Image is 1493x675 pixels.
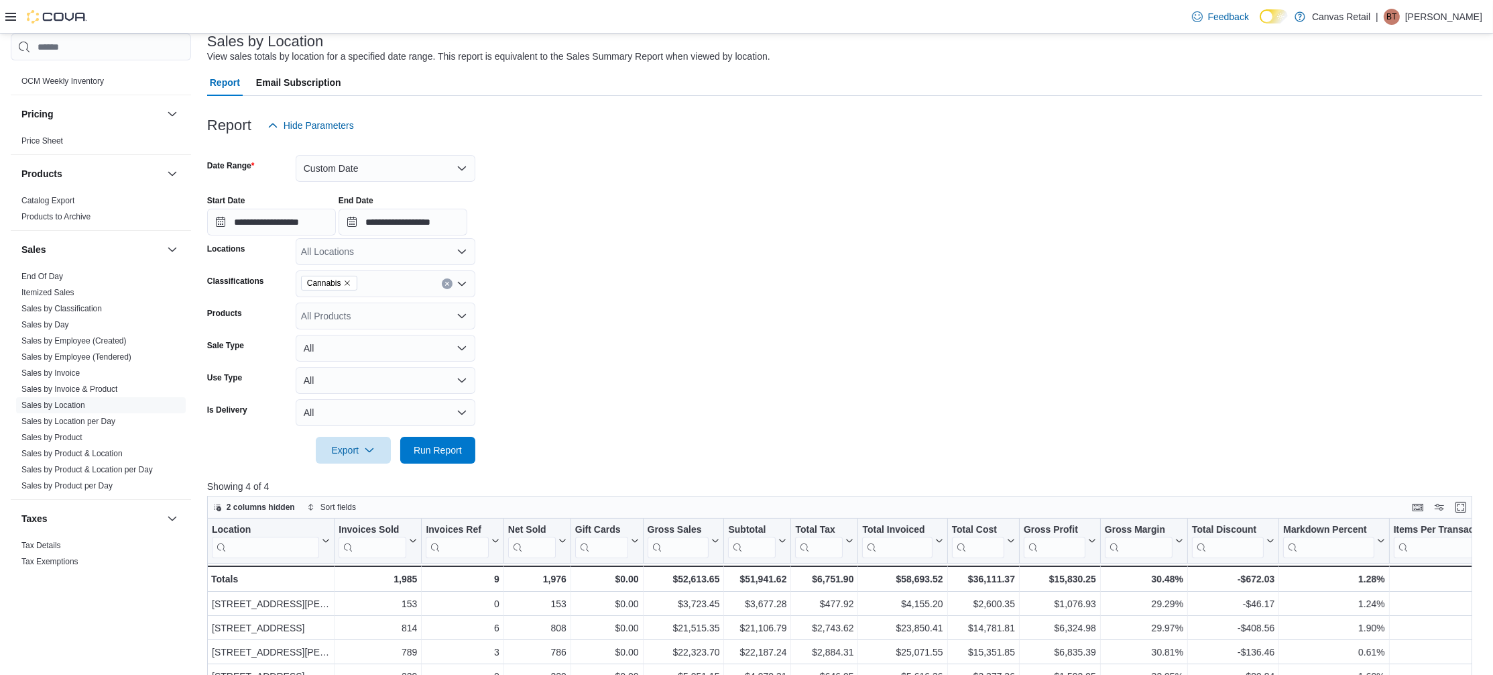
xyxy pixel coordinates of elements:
[21,243,46,256] h3: Sales
[27,10,87,23] img: Cova
[21,449,123,458] a: Sales by Product & Location
[21,384,117,394] a: Sales by Invoice & Product
[795,524,843,558] div: Total Tax
[21,464,153,475] span: Sales by Product & Location per Day
[1283,620,1384,636] div: 1.90%
[728,596,786,612] div: $3,677.28
[647,571,719,587] div: $52,613.65
[575,644,639,660] div: $0.00
[1105,524,1173,537] div: Gross Margin
[207,276,264,287] label: Classifications
[339,195,373,206] label: End Date
[1192,620,1274,636] div: -$408.56
[207,340,244,351] label: Sale Type
[1431,499,1447,515] button: Display options
[426,524,488,537] div: Invoices Ref
[339,596,417,612] div: 153
[862,644,943,660] div: $25,071.55
[795,524,843,537] div: Total Tax
[320,502,356,513] span: Sort fields
[339,620,417,636] div: 814
[426,524,499,558] button: Invoices Ref
[301,276,358,291] span: Cannabis
[11,133,191,154] div: Pricing
[795,571,853,587] div: $6,751.90
[207,34,324,50] h3: Sales by Location
[164,242,180,258] button: Sales
[426,524,488,558] div: Invoices Ref
[426,571,499,587] div: 9
[339,571,417,587] div: 1,985
[21,287,74,298] span: Itemized Sales
[951,644,1014,660] div: $15,351.85
[164,166,180,182] button: Products
[207,195,245,206] label: Start Date
[1283,644,1384,660] div: 0.61%
[1283,524,1374,558] div: Markdown Percent
[1410,499,1426,515] button: Keyboard shortcuts
[1024,524,1085,537] div: Gross Profit
[728,524,786,558] button: Subtotal
[21,272,63,281] a: End Of Day
[1024,524,1085,558] div: Gross Profit
[951,524,1004,558] div: Total Cost
[951,571,1014,587] div: $36,111.37
[1192,596,1274,612] div: -$46.17
[508,524,556,558] div: Net Sold
[1405,9,1482,25] p: [PERSON_NAME]
[1192,524,1274,558] button: Total Discount
[207,308,242,319] label: Products
[426,596,499,612] div: 0
[457,246,467,257] button: Open list of options
[21,320,69,329] a: Sales by Day
[862,524,932,558] div: Total Invoiced
[164,106,180,122] button: Pricing
[862,596,943,612] div: $4,155.20
[21,352,131,362] a: Sales by Employee (Tendered)
[795,620,853,636] div: $2,743.62
[795,596,853,612] div: $477.92
[21,195,74,206] span: Catalog Export
[21,557,78,566] a: Tax Exemptions
[400,437,475,464] button: Run Report
[21,556,78,567] span: Tax Exemptions
[21,319,69,330] span: Sales by Day
[207,50,770,64] div: View sales totals by location for a specified date range. This report is equivalent to the Sales ...
[951,596,1014,612] div: $2,600.35
[21,303,102,314] span: Sales by Classification
[1105,524,1183,558] button: Gross Margin
[1024,620,1096,636] div: $6,324.98
[207,244,245,254] label: Locations
[307,276,341,290] span: Cannabis
[212,524,330,558] button: Location
[575,524,628,537] div: Gift Cards
[339,644,417,660] div: 789
[1260,9,1288,23] input: Dark Mode
[647,524,709,537] div: Gross Sales
[728,644,786,660] div: $22,187.24
[21,352,131,362] span: Sales by Employee (Tendered)
[21,107,162,121] button: Pricing
[339,209,467,236] input: Press the down key to open a popover containing a calendar.
[256,69,341,96] span: Email Subscription
[951,524,1004,537] div: Total Cost
[1376,9,1378,25] p: |
[647,524,719,558] button: Gross Sales
[316,437,391,464] button: Export
[11,268,191,499] div: Sales
[21,400,85,411] span: Sales by Location
[647,620,719,636] div: $21,515.35
[339,524,417,558] button: Invoices Sold
[1312,9,1370,25] p: Canvas Retail
[207,372,242,383] label: Use Type
[207,480,1485,493] p: Showing 4 of 4
[21,76,104,86] a: OCM Weekly Inventory
[1105,596,1183,612] div: 29.29%
[21,167,62,180] h3: Products
[1453,499,1469,515] button: Enter fullscreen
[1283,524,1374,537] div: Markdown Percent
[426,644,499,660] div: 3
[21,432,82,443] span: Sales by Product
[11,73,191,95] div: OCM
[862,620,943,636] div: $23,850.41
